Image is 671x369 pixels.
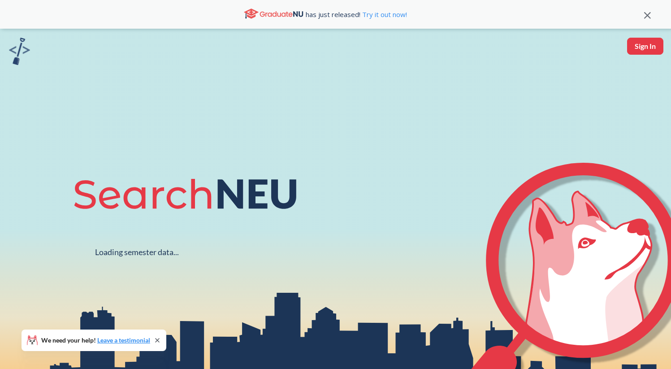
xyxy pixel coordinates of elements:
img: sandbox logo [9,38,30,65]
button: Sign In [627,38,663,55]
span: has just released! [306,9,407,19]
a: sandbox logo [9,38,30,68]
span: We need your help! [41,337,150,343]
a: Try it out now! [360,10,407,19]
div: Loading semester data... [95,247,179,257]
a: Leave a testimonial [97,336,150,344]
